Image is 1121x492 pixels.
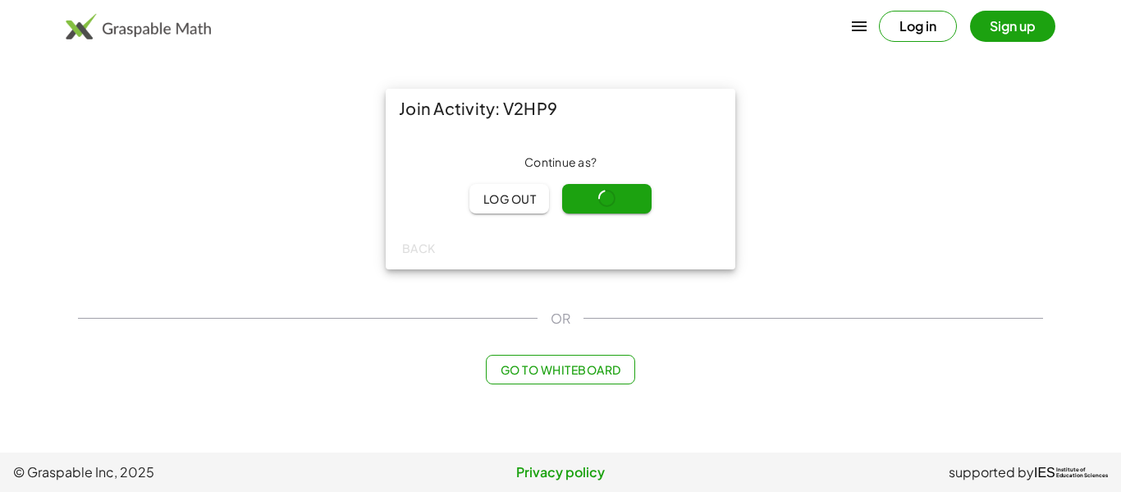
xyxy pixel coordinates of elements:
span: supported by [949,462,1034,482]
button: Log out [469,184,549,214]
a: Privacy policy [378,462,744,482]
button: Log in [879,11,957,42]
button: Go to Whiteboard [486,355,634,384]
span: Institute of Education Sciences [1056,467,1108,479]
span: IES [1034,465,1055,481]
span: © Graspable Inc, 2025 [13,462,378,482]
button: Sign up [970,11,1055,42]
span: OR [551,309,570,329]
div: Join Activity: V2HP9 [386,89,735,128]
span: Log out [483,191,536,206]
a: IESInstitute ofEducation Sciences [1034,462,1108,482]
div: Continue as ? [399,154,722,171]
span: Go to Whiteboard [500,362,620,377]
